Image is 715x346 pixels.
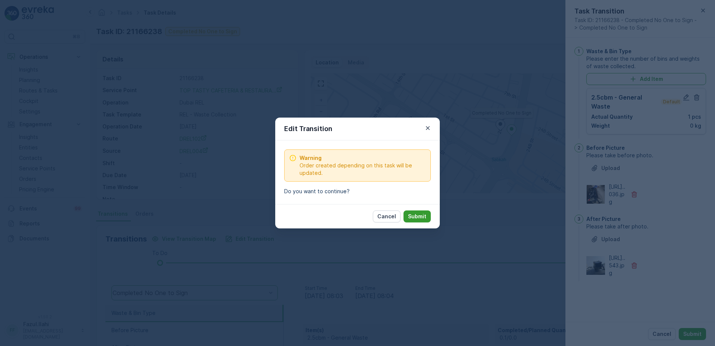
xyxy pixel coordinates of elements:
button: Submit [403,210,431,222]
span: Warning [300,154,426,162]
button: Cancel [373,210,401,222]
p: Submit [408,213,426,220]
p: Cancel [377,213,396,220]
p: Do you want to continue? [284,188,431,195]
p: Edit Transition [284,124,332,134]
span: Order created depending on this task will be updated. [300,162,426,177]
